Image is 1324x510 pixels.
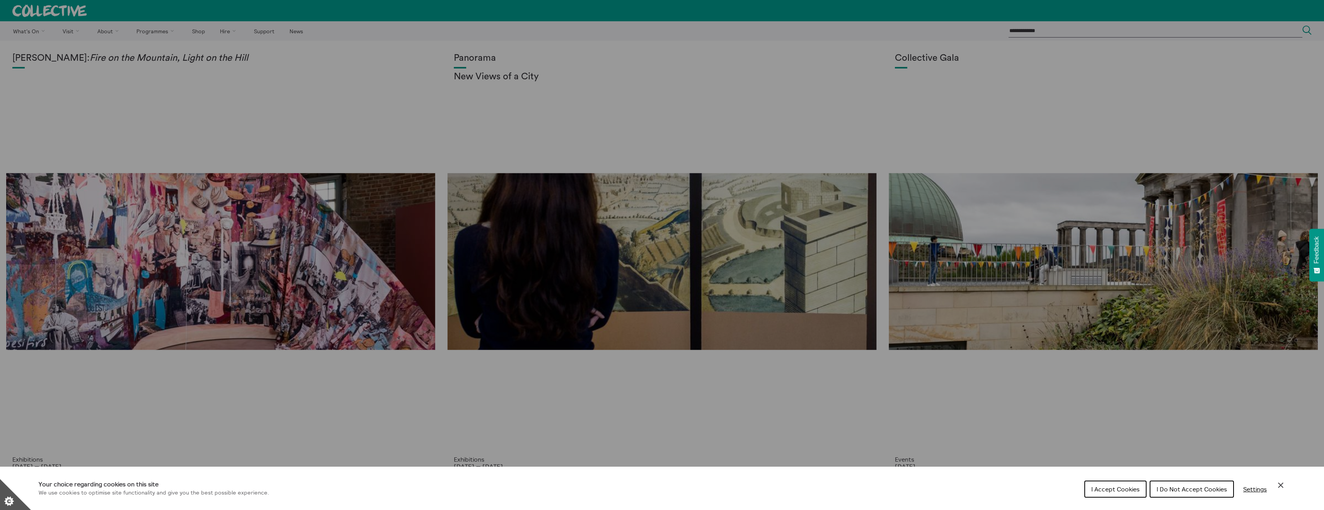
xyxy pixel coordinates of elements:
span: I Do Not Accept Cookies [1157,485,1227,493]
button: I Accept Cookies [1084,481,1147,498]
span: Settings [1243,485,1267,493]
p: We use cookies to optimise site functionality and give you the best possible experience. [39,489,269,497]
button: Feedback - Show survey [1309,229,1324,281]
button: I Do Not Accept Cookies [1150,481,1234,498]
button: Close Cookie Control [1276,481,1285,490]
h1: Your choice regarding cookies on this site [39,479,269,489]
span: Feedback [1313,236,1320,264]
span: I Accept Cookies [1091,485,1140,493]
button: Settings [1237,481,1273,497]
